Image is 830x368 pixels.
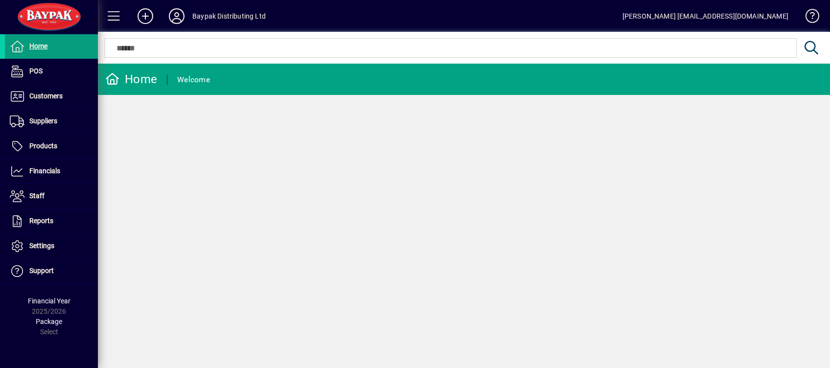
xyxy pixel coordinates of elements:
[5,59,98,84] a: POS
[622,8,788,24] div: [PERSON_NAME] [EMAIL_ADDRESS][DOMAIN_NAME]
[5,84,98,109] a: Customers
[5,184,98,208] a: Staff
[29,92,63,100] span: Customers
[29,67,43,75] span: POS
[5,259,98,283] a: Support
[29,117,57,125] span: Suppliers
[29,42,47,50] span: Home
[5,134,98,159] a: Products
[105,71,157,87] div: Home
[161,7,192,25] button: Profile
[36,318,62,325] span: Package
[28,297,70,305] span: Financial Year
[29,167,60,175] span: Financials
[29,192,45,200] span: Staff
[798,2,818,34] a: Knowledge Base
[29,142,57,150] span: Products
[29,242,54,250] span: Settings
[5,159,98,184] a: Financials
[5,234,98,258] a: Settings
[5,109,98,134] a: Suppliers
[5,209,98,233] a: Reports
[29,267,54,275] span: Support
[177,72,210,88] div: Welcome
[192,8,266,24] div: Baypak Distributing Ltd
[130,7,161,25] button: Add
[29,217,53,225] span: Reports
